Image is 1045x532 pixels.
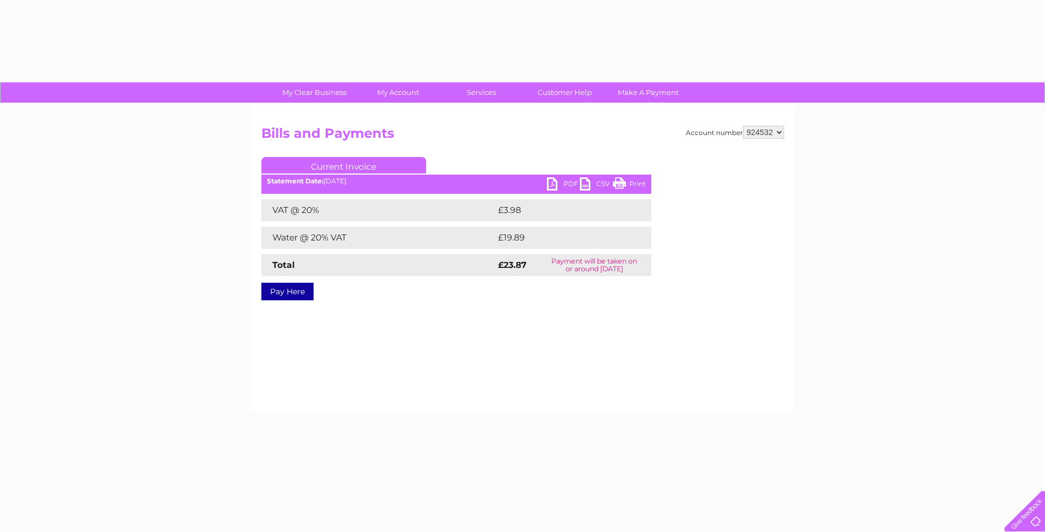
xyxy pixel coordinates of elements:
[603,82,694,103] a: Make A Payment
[495,227,629,249] td: £19.89
[519,82,610,103] a: Customer Help
[261,126,784,147] h2: Bills and Payments
[686,126,784,139] div: Account number
[272,260,295,270] strong: Total
[538,254,651,276] td: Payment will be taken on or around [DATE]
[269,82,360,103] a: My Clear Business
[495,199,626,221] td: £3.98
[580,177,613,193] a: CSV
[436,82,527,103] a: Services
[498,260,527,270] strong: £23.87
[267,177,323,185] b: Statement Date:
[261,199,495,221] td: VAT @ 20%
[261,227,495,249] td: Water @ 20% VAT
[547,177,580,193] a: PDF
[353,82,443,103] a: My Account
[261,177,651,185] div: [DATE]
[261,157,426,173] a: Current Invoice
[261,283,314,300] a: Pay Here
[613,177,646,193] a: Print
